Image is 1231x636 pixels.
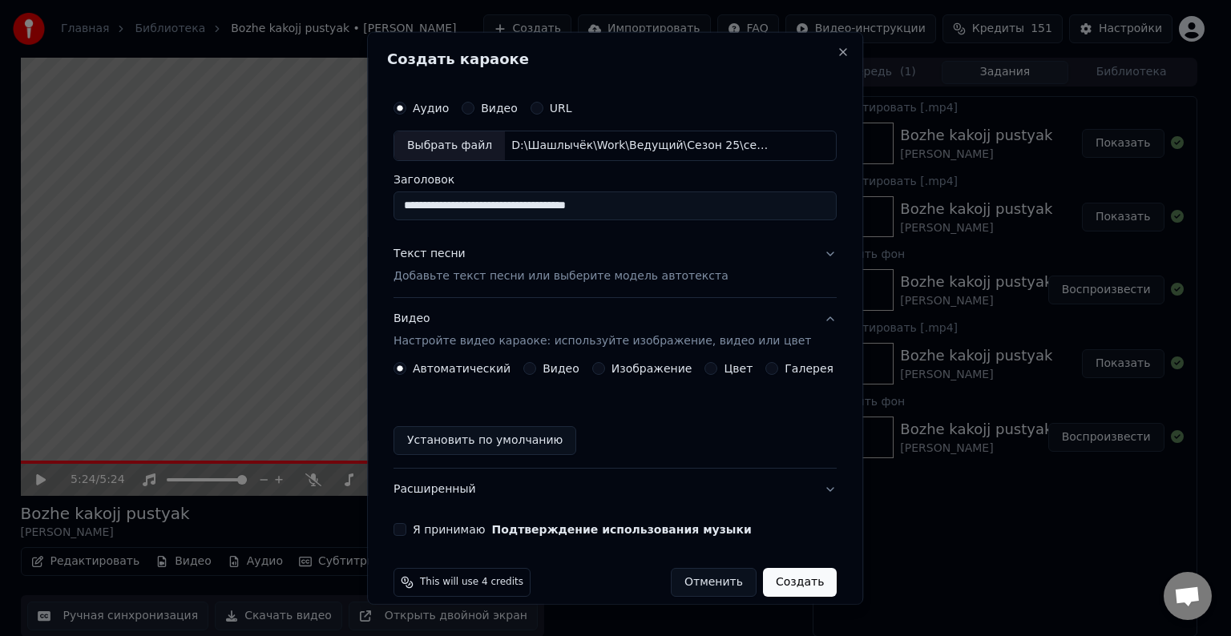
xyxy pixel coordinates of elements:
[724,363,753,374] label: Цвет
[413,103,449,114] label: Аудио
[394,426,576,455] button: Установить по умолчанию
[611,363,692,374] label: Изображение
[785,363,834,374] label: Галерея
[394,311,811,349] div: Видео
[413,363,511,374] label: Автоматический
[387,52,843,66] h2: Создать караоке
[394,233,837,297] button: Текст песниДобавьте текст песни или выберите модель автотекста
[394,298,837,362] button: ВидеоНастройте видео караоке: используйте изображение, видео или цвет
[550,103,572,114] label: URL
[505,138,777,154] div: D:\Шашлычёк\Work\Ведущий\Сезон 25\сентябрь\26.09\бинго\Allegrova_Irina_-_Svadebnye_cvety_454927.mp3
[763,568,837,597] button: Создать
[394,362,837,468] div: ВидеоНастройте видео караоке: используйте изображение, видео или цвет
[394,469,837,510] button: Расширенный
[492,524,752,535] button: Я принимаю
[543,363,579,374] label: Видео
[394,174,837,185] label: Заголовок
[394,268,729,284] p: Добавьте текст песни или выберите модель автотекста
[671,568,757,597] button: Отменить
[394,131,505,160] div: Выбрать файл
[420,576,523,589] span: This will use 4 credits
[413,524,752,535] label: Я принимаю
[394,246,466,262] div: Текст песни
[481,103,518,114] label: Видео
[394,333,811,349] p: Настройте видео караоке: используйте изображение, видео или цвет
